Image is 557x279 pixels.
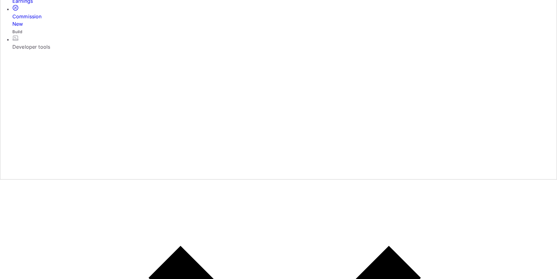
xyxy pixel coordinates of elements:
[12,5,557,28] a: CommissionNew
[12,13,557,28] div: Commission
[12,20,557,28] div: New
[12,43,557,51] div: Developer tools
[12,29,22,34] span: Build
